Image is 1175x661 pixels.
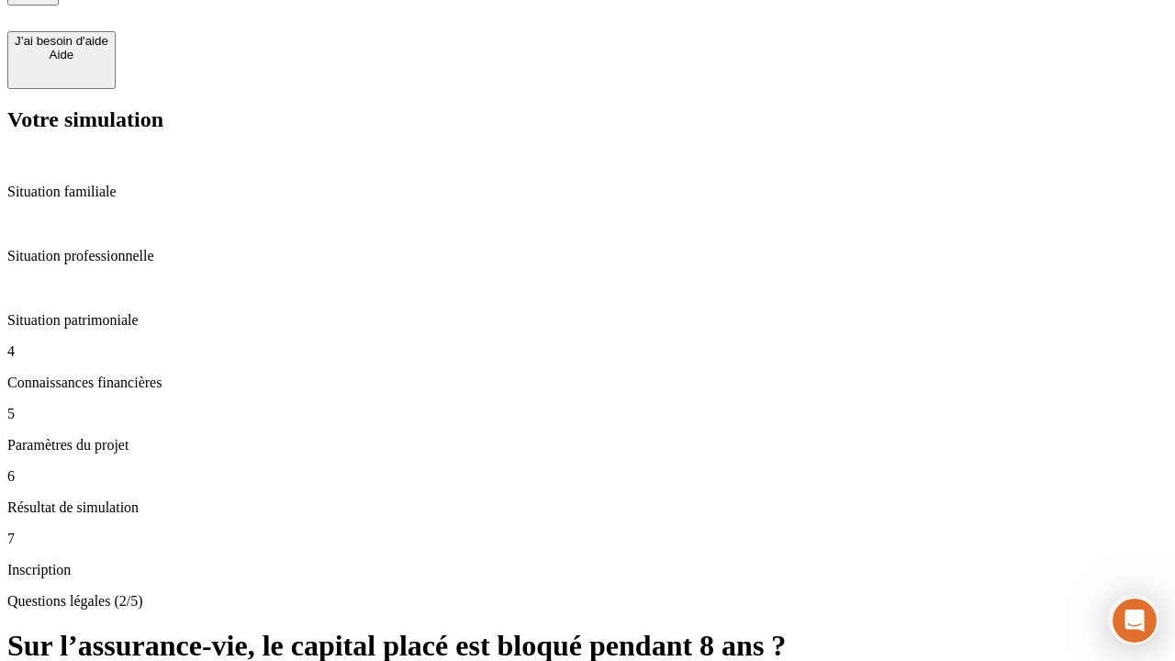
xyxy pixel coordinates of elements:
[7,107,1168,132] h2: Votre simulation
[7,406,1168,422] p: 5
[15,34,108,48] div: J’ai besoin d'aide
[7,562,1168,578] p: Inscription
[7,31,116,89] button: J’ai besoin d'aideAide
[7,499,1168,516] p: Résultat de simulation
[1113,599,1157,643] iframe: Intercom live chat
[7,343,1168,360] p: 4
[15,48,108,62] div: Aide
[7,468,1168,485] p: 6
[1108,594,1159,645] iframe: Intercom live chat discovery launcher
[7,248,1168,264] p: Situation professionnelle
[7,184,1168,200] p: Situation familiale
[7,437,1168,454] p: Paramètres du projet
[7,312,1168,329] p: Situation patrimoniale
[7,531,1168,547] p: 7
[7,375,1168,391] p: Connaissances financières
[7,593,1168,610] p: Questions légales (2/5)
